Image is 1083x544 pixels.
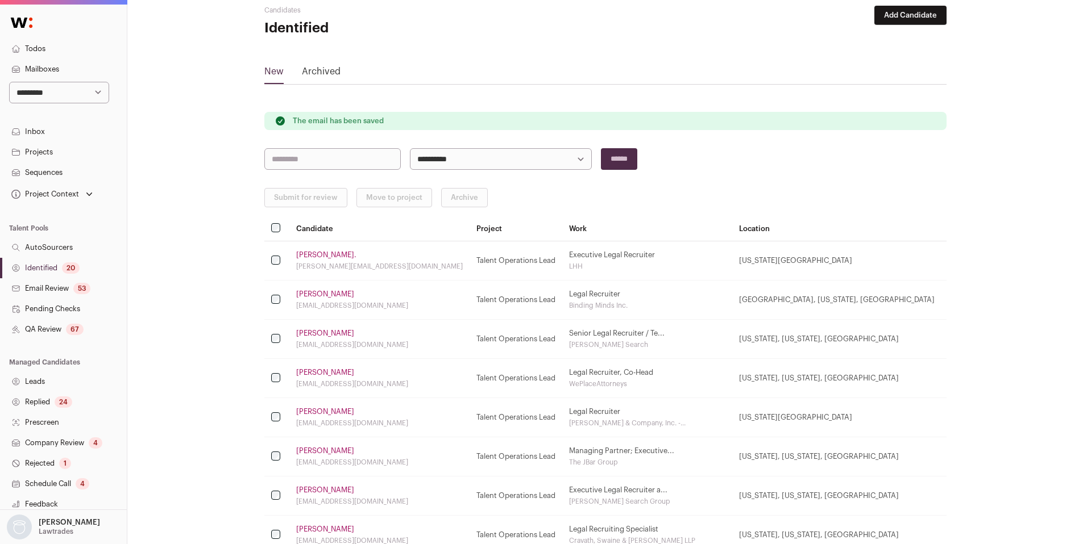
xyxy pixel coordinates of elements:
[732,281,941,320] td: [GEOGRAPHIC_DATA], [US_STATE], [GEOGRAPHIC_DATA]
[562,476,732,516] td: Executive Legal Recruiter a...
[732,359,941,398] td: [US_STATE], [US_STATE], [GEOGRAPHIC_DATA]
[732,476,941,516] td: [US_STATE], [US_STATE], [GEOGRAPHIC_DATA]
[302,65,341,83] a: Archived
[296,525,354,534] a: [PERSON_NAME]
[296,419,463,428] div: [EMAIL_ADDRESS][DOMAIN_NAME]
[569,379,725,388] div: WePlaceAttorneys
[296,486,354,495] a: [PERSON_NAME]
[296,250,356,260] a: [PERSON_NAME].
[562,398,732,437] td: Legal Recruiter
[59,458,71,469] div: 1
[296,262,463,271] div: [PERSON_NAME][EMAIL_ADDRESS][DOMAIN_NAME]
[732,241,941,281] td: [US_STATE][GEOGRAPHIC_DATA]
[296,290,354,299] a: [PERSON_NAME]
[296,497,463,506] div: [EMAIL_ADDRESS][DOMAIN_NAME]
[296,329,354,338] a: [PERSON_NAME]
[39,527,73,536] p: Lawtrades
[569,262,725,271] div: LHH
[7,514,32,539] img: nopic.png
[569,301,725,310] div: Binding Minds Inc.
[293,116,384,125] p: The email has been saved
[569,458,725,467] div: The JBar Group
[264,6,492,15] h2: Candidates
[470,476,562,516] td: Talent Operations Lead
[62,262,80,274] div: 20
[732,398,941,437] td: [US_STATE][GEOGRAPHIC_DATA]
[470,437,562,476] td: Talent Operations Lead
[470,398,562,437] td: Talent Operations Lead
[470,320,562,359] td: Talent Operations Lead
[289,216,470,241] th: Candidate
[296,379,463,388] div: [EMAIL_ADDRESS][DOMAIN_NAME]
[569,419,725,428] div: [PERSON_NAME] & Company, Inc. -...
[9,190,79,199] div: Project Context
[470,216,562,241] th: Project
[562,281,732,320] td: Legal Recruiter
[941,216,1013,241] th: Added
[296,458,463,467] div: [EMAIL_ADDRESS][DOMAIN_NAME]
[562,320,732,359] td: Senior Legal Recruiter / Te...
[66,324,84,335] div: 67
[73,283,90,294] div: 53
[296,368,354,377] a: [PERSON_NAME]
[5,514,102,539] button: Open dropdown
[296,301,463,310] div: [EMAIL_ADDRESS][DOMAIN_NAME]
[296,446,354,455] a: [PERSON_NAME]
[89,437,102,449] div: 4
[470,241,562,281] td: Talent Operations Lead
[264,65,284,83] a: New
[296,407,354,416] a: [PERSON_NAME]
[569,340,725,349] div: [PERSON_NAME] Search
[562,241,732,281] td: Executive Legal Recruiter
[562,359,732,398] td: Legal Recruiter, Co-Head
[264,19,492,37] h1: Identified
[732,437,941,476] td: [US_STATE], [US_STATE], [GEOGRAPHIC_DATA]
[296,340,463,349] div: [EMAIL_ADDRESS][DOMAIN_NAME]
[562,437,732,476] td: Managing Partner; Executive...
[569,497,725,506] div: [PERSON_NAME] Search Group
[55,396,72,408] div: 24
[5,11,39,34] img: Wellfound
[562,216,732,241] th: Work
[874,6,947,25] button: Add Candidate
[470,359,562,398] td: Talent Operations Lead
[9,186,95,202] button: Open dropdown
[470,281,562,320] td: Talent Operations Lead
[76,478,89,489] div: 4
[39,518,100,527] p: [PERSON_NAME]
[732,320,941,359] td: [US_STATE], [US_STATE], [GEOGRAPHIC_DATA]
[732,216,941,241] th: Location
